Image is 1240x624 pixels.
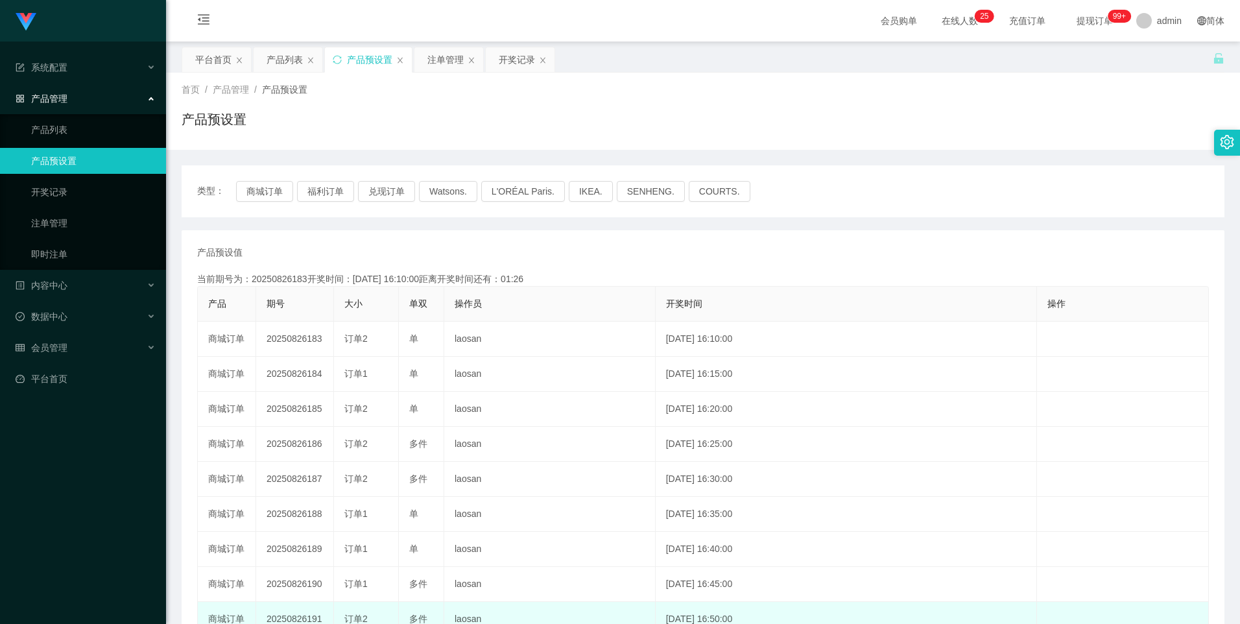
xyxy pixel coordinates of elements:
span: 多件 [409,579,427,589]
img: logo.9652507e.png [16,13,36,31]
i: 图标: unlock [1213,53,1224,64]
td: 20250826186 [256,427,334,462]
td: [DATE] 16:30:00 [656,462,1037,497]
a: 即时注单 [31,241,156,267]
sup: 25 [975,10,994,23]
span: 期号 [267,298,285,309]
td: laosan [444,567,656,602]
i: 图标: table [16,343,25,352]
span: 数据中心 [16,311,67,322]
td: laosan [444,392,656,427]
span: 订单2 [344,438,368,449]
span: 产品 [208,298,226,309]
span: 订单2 [344,403,368,414]
i: 图标: profile [16,281,25,290]
div: 注单管理 [427,47,464,72]
i: 图标: global [1197,16,1206,25]
i: 图标: close [468,56,475,64]
i: 图标: close [235,56,243,64]
td: laosan [444,462,656,497]
td: 商城订单 [198,497,256,532]
td: 商城订单 [198,357,256,392]
span: 会员管理 [16,342,67,353]
td: laosan [444,357,656,392]
span: / [205,84,208,95]
div: 当前期号为：20250826183开奖时间：[DATE] 16:10:00距离开奖时间还有：01:26 [197,272,1209,286]
button: IKEA. [569,181,613,202]
span: 单 [409,509,418,519]
i: 图标: close [539,56,547,64]
i: 图标: menu-fold [182,1,226,42]
button: 兑现订单 [358,181,415,202]
p: 2 [980,10,984,23]
span: 操作 [1047,298,1066,309]
td: 20250826190 [256,567,334,602]
i: 图标: close [307,56,315,64]
span: 开奖时间 [666,298,702,309]
span: 订单1 [344,368,368,379]
i: 图标: sync [333,55,342,64]
span: 单 [409,368,418,379]
a: 产品列表 [31,117,156,143]
span: 内容中心 [16,280,67,291]
button: COURTS. [689,181,750,202]
td: 20250826184 [256,357,334,392]
td: 20250826189 [256,532,334,567]
i: 图标: close [396,56,404,64]
p: 5 [984,10,989,23]
td: 20250826187 [256,462,334,497]
i: 图标: form [16,63,25,72]
span: / [254,84,257,95]
td: [DATE] 16:45:00 [656,567,1037,602]
h1: 产品预设置 [182,110,246,129]
button: L'ORÉAL Paris. [481,181,565,202]
span: 产品预设置 [262,84,307,95]
div: 产品预设置 [347,47,392,72]
span: 单 [409,544,418,554]
button: 福利订单 [297,181,354,202]
span: 多件 [409,474,427,484]
span: 订单2 [344,333,368,344]
span: 首页 [182,84,200,95]
td: 商城订单 [198,567,256,602]
span: 产品管理 [213,84,249,95]
td: [DATE] 16:10:00 [656,322,1037,357]
span: 充值订单 [1003,16,1052,25]
button: 商城订单 [236,181,293,202]
td: [DATE] 16:35:00 [656,497,1037,532]
button: SENHENG. [617,181,685,202]
sup: 977 [1108,10,1131,23]
span: 产品管理 [16,93,67,104]
td: 商城订单 [198,322,256,357]
td: 商城订单 [198,392,256,427]
a: 注单管理 [31,210,156,236]
td: 商城订单 [198,532,256,567]
span: 提现订单 [1070,16,1119,25]
td: laosan [444,497,656,532]
i: 图标: setting [1220,135,1234,149]
a: 图标: dashboard平台首页 [16,366,156,392]
span: 订单2 [344,474,368,484]
td: [DATE] 16:15:00 [656,357,1037,392]
a: 开奖记录 [31,179,156,205]
button: Watsons. [419,181,477,202]
td: laosan [444,532,656,567]
td: laosan [444,427,656,462]
span: 单 [409,403,418,414]
span: 多件 [409,438,427,449]
td: 商城订单 [198,462,256,497]
td: 20250826188 [256,497,334,532]
span: 订单1 [344,544,368,554]
span: 类型： [197,181,236,202]
span: 大小 [344,298,363,309]
td: 商城订单 [198,427,256,462]
div: 开奖记录 [499,47,535,72]
td: [DATE] 16:40:00 [656,532,1037,567]
i: 图标: check-circle-o [16,312,25,321]
span: 在线人数 [935,16,984,25]
td: 20250826185 [256,392,334,427]
a: 产品预设置 [31,148,156,174]
span: 单 [409,333,418,344]
div: 平台首页 [195,47,232,72]
span: 多件 [409,614,427,624]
